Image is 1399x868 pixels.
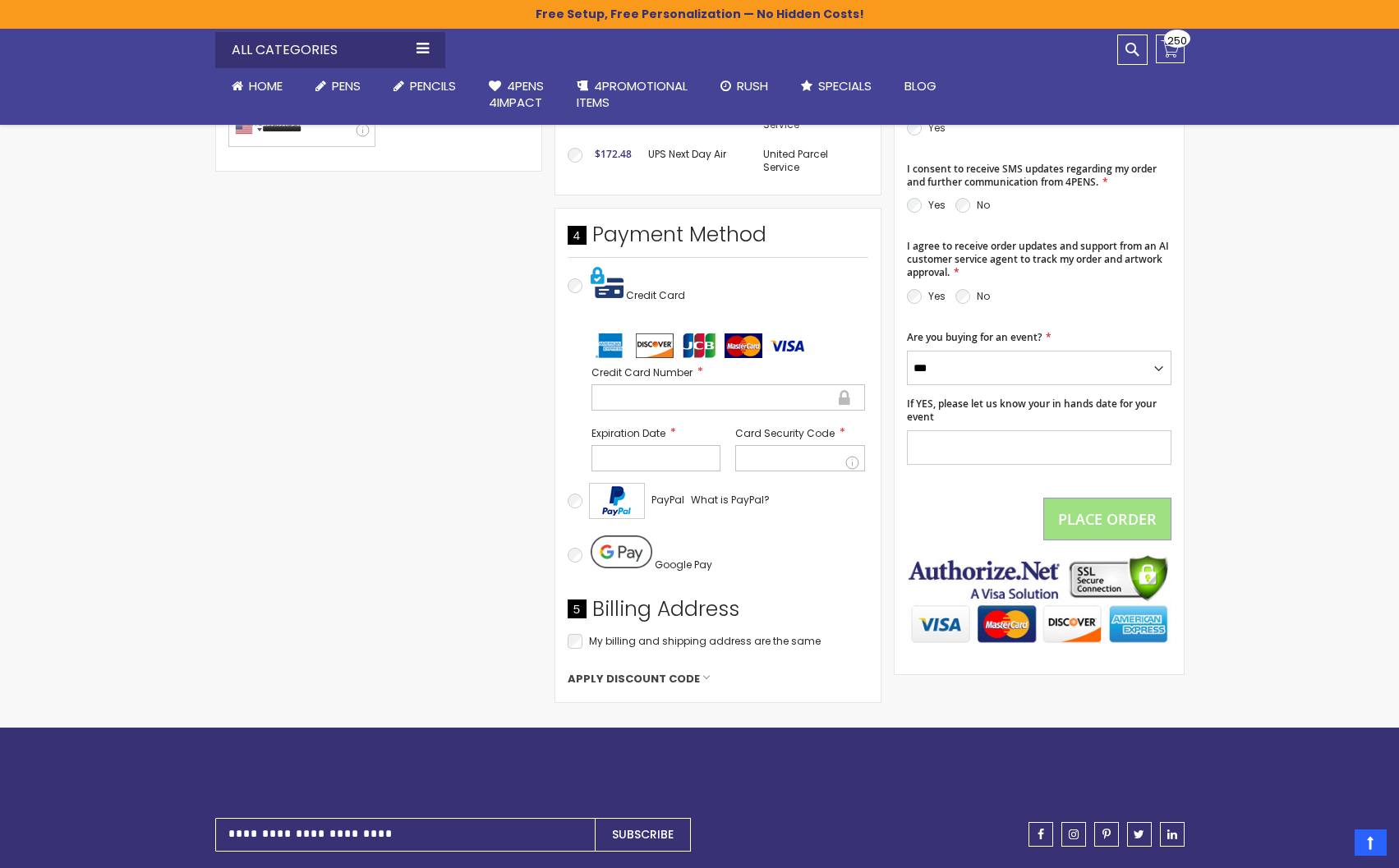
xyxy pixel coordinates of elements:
[577,77,688,111] span: 4PROMOTIONAL ITEMS
[769,333,807,358] img: visa
[977,289,990,303] label: No
[1069,829,1079,840] span: instagram
[640,140,756,182] td: UPS Next Day Air
[560,68,704,122] a: 4PROMOTIONALITEMS
[591,333,629,358] img: amex
[568,672,700,687] span: Apply Discount Code
[591,266,624,299] img: Pay with credit card
[907,397,1157,424] span: If YES, please let us know your in hands date for your event
[1094,822,1119,847] a: pinterest
[377,68,472,104] a: Pencils
[928,121,946,135] label: Yes
[651,493,684,507] span: PayPal
[410,77,456,94] span: Pencils
[215,68,299,104] a: Home
[1355,829,1387,856] a: Top
[626,288,685,302] span: Credit Card
[591,365,865,380] label: Credit Card Number
[591,392,837,403] iframe: To enrich screen reader interactions, please activate Accessibility in Grammarly extension settings
[691,490,770,510] a: What is PayPal?
[977,198,990,212] label: No
[691,493,770,507] span: What is PayPal?
[1160,822,1185,847] a: linkedin
[1102,829,1111,840] span: pinterest
[1127,822,1152,847] a: twitter
[655,558,712,572] span: Google Pay
[837,388,852,407] div: Secure transaction
[907,162,1157,189] span: I consent to receive SMS updates regarding my order and further communication from 4PENS.
[928,289,946,303] label: Yes
[229,113,267,146] div: United States: +1
[568,221,868,257] div: Payment Method
[591,535,652,568] img: Pay with Google Pay
[595,818,691,852] button: Subscribe
[612,826,674,843] span: Subscribe
[1029,822,1053,847] a: facebook
[589,634,821,648] span: My billing and shipping address are the same
[636,333,674,358] img: discover
[785,68,888,104] a: Specials
[1167,33,1187,48] span: 250
[595,147,632,161] span: $172.48
[725,333,762,358] img: mastercard
[928,198,946,212] label: Yes
[1167,829,1177,840] span: linkedin
[704,68,785,104] a: Rush
[589,483,645,519] img: Acceptance Mark
[1156,34,1185,63] a: 250
[888,68,953,104] a: Blog
[735,425,865,441] label: Card Security Code
[904,77,937,94] span: Blog
[489,77,544,111] span: 4Pens 4impact
[755,140,867,182] td: United Parcel Service
[1038,829,1044,840] span: facebook
[737,77,768,94] span: Rush
[249,77,283,94] span: Home
[332,77,361,94] span: Pens
[568,595,868,631] div: Billing Address
[299,68,377,104] a: Pens
[1134,829,1144,840] span: twitter
[215,32,445,68] div: All Categories
[472,68,560,122] a: 4Pens4impact
[907,330,1042,344] span: Are you buying for an event?
[680,333,718,358] img: jcb
[591,425,721,441] label: Expiration Date
[1061,822,1086,847] a: instagram
[907,239,1169,279] span: I agree to receive order updates and support from an AI customer service agent to track my order ...
[818,77,872,94] span: Specials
